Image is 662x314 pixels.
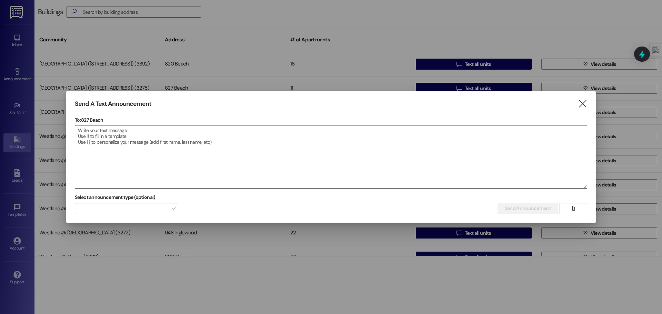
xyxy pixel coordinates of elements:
label: Select announcement type (optional) [75,192,156,203]
i:  [571,206,576,211]
button: Send Announcement [498,203,558,214]
i:  [578,100,587,108]
h3: Send A Text Announcement [75,100,151,108]
p: To: 827 Beach [75,117,587,123]
span: Send Announcement [505,205,551,212]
